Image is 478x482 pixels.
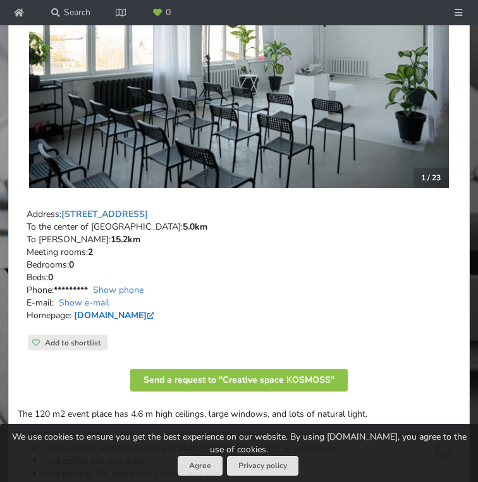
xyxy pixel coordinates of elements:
[59,297,109,309] a: Show e-mail
[42,1,99,24] a: Search
[18,408,460,421] p: The 120 m2 event place has 4.6 m high ceilings, large windows, and lots of natural light.
[61,208,148,220] a: [STREET_ADDRESS]
[69,259,74,271] strong: 0
[183,221,207,233] strong: 5.0km
[111,233,140,245] strong: 15.2km
[130,369,348,392] button: Send a request to "Creative space KOSMOSS"
[74,309,157,321] a: [DOMAIN_NAME]
[166,8,171,17] span: 0
[48,271,53,283] strong: 0
[45,338,101,348] span: Add to shortlist
[227,456,298,476] a: Privacy policy
[178,456,223,476] button: Agree
[27,208,451,335] address: Address: To the center of [GEOGRAPHIC_DATA]: To [PERSON_NAME]: Meeting rooms: Bedrooms: Beds: Pho...
[88,246,93,258] strong: 2
[414,168,448,187] div: 1 / 23
[93,284,144,296] a: Show phone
